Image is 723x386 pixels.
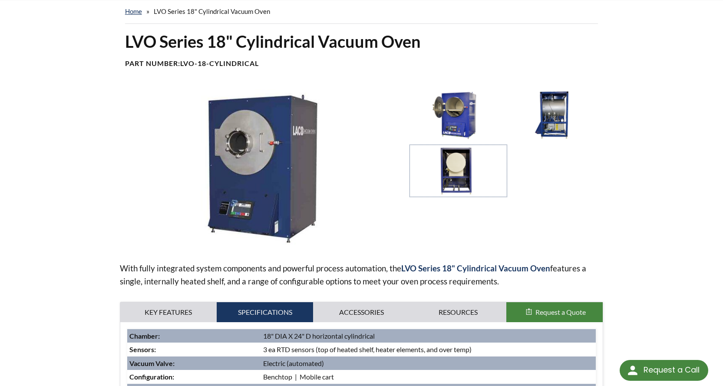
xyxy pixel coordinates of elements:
a: Specifications [217,302,313,322]
span: LVO Series 18" Cylindrical Vacuum Oven [154,7,270,15]
img: Vacuum Oven Cylindrical Chamber, rear view [410,145,502,197]
h1: LVO Series 18" Cylindrical Vacuum Oven [125,31,598,52]
img: Vacuum Oven Cylindrical Chamber Open Door, front view [410,89,502,141]
img: Vacuum Oven Cylindrical Chamber, side view [507,89,599,141]
button: Request a Quote [506,302,603,322]
td: : [127,356,261,370]
td: : [127,370,261,384]
a: Accessories [313,302,409,322]
a: Key Features [120,302,217,322]
a: home [125,7,142,15]
a: Resources [410,302,506,322]
strong: LVO Series 18" Cylindrical Vacuum Oven [401,263,550,273]
div: Request a Call [620,360,708,381]
td: Benchtop | Mobile cart [261,370,596,384]
img: round button [626,363,640,377]
p: With fully integrated system components and powerful process automation, the features a single, i... [120,262,604,288]
b: LVO-18-Cylindrical [180,59,259,67]
td: 18" DIA X 24" D horizontal cylindrical [261,329,596,343]
strong: Chamber: [129,332,160,340]
strong: Configuration [129,373,172,381]
strong: Vacuum Valve [129,359,173,367]
td: Electric (automated) [261,356,596,370]
td: 3 ea RTD sensors (top of heated shelf, heater elements, and over temp) [261,343,596,356]
td: : [127,343,261,356]
div: Request a Call [644,360,700,380]
img: Vacuum Oven Cylindrical Chamber front angle view [120,89,403,248]
span: Request a Quote [535,308,586,316]
h4: Part Number: [125,59,598,68]
strong: Sensors [129,345,154,353]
